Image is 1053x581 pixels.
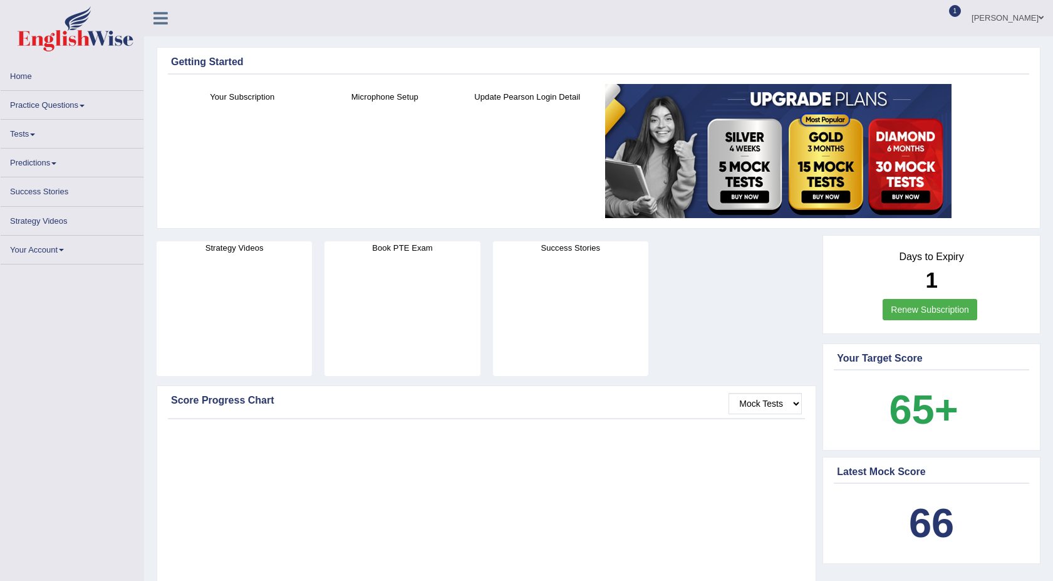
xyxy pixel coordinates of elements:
[324,241,480,254] h4: Book PTE Exam
[1,62,143,86] a: Home
[949,5,962,17] span: 1
[171,55,1026,70] div: Getting Started
[171,393,802,408] div: Score Progress Chart
[462,90,593,103] h4: Update Pearson Login Detail
[493,241,648,254] h4: Success Stories
[909,500,954,546] b: 66
[605,84,952,218] img: small5.jpg
[925,268,937,292] b: 1
[1,149,143,173] a: Predictions
[1,177,143,202] a: Success Stories
[837,351,1026,366] div: Your Target Score
[177,90,308,103] h4: Your Subscription
[883,299,977,320] a: Renew Subscription
[889,387,958,432] b: 65+
[837,464,1026,479] div: Latest Mock Score
[1,207,143,231] a: Strategy Videos
[320,90,450,103] h4: Microphone Setup
[1,236,143,260] a: Your Account
[157,241,312,254] h4: Strategy Videos
[1,120,143,144] a: Tests
[837,251,1026,263] h4: Days to Expiry
[1,91,143,115] a: Practice Questions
